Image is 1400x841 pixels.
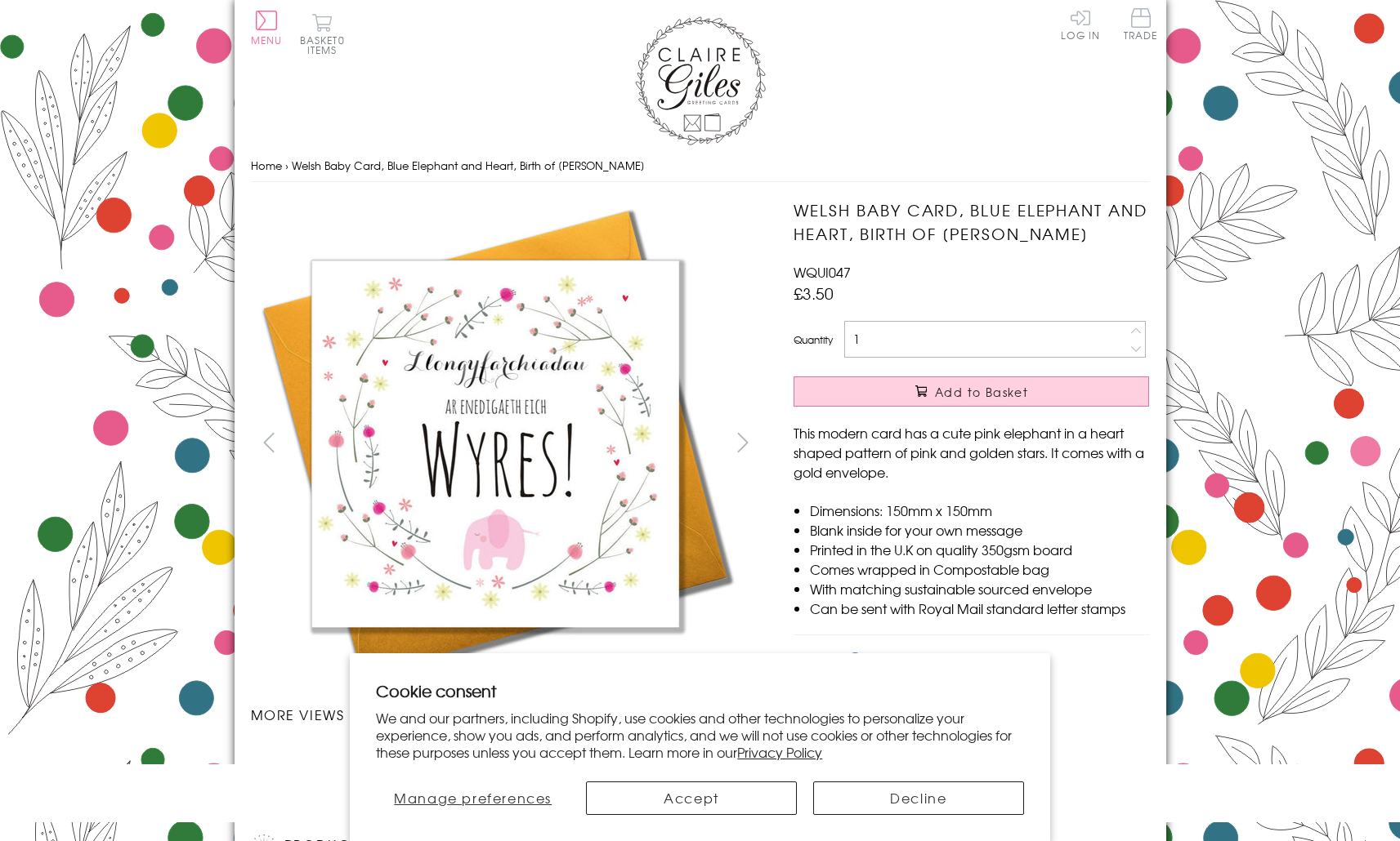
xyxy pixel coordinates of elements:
li: Dimensions: 150mm x 150mm [810,501,1149,520]
h3: More views [251,705,762,724]
span: Add to Basket [935,384,1028,400]
span: Manage preferences [394,788,552,808]
button: Accept [586,781,797,815]
button: next [724,424,761,461]
li: Blank inside for your own message [810,520,1149,540]
button: prev [251,424,288,461]
button: Menu [251,11,283,45]
img: Welsh Baby Card, Blue Elephant and Heart, Birth of Grandson [314,760,315,761]
li: With matching sustainable sourced envelope [810,579,1149,598]
img: Claire Giles Greetings Cards [635,16,766,145]
p: This modern card has a cute pink elephant in a heart shaped pattern of pink and golden stars. It ... [794,423,1149,482]
span: Trade [1124,8,1158,40]
button: Manage preferences [376,781,570,815]
a: Privacy Policy [737,742,822,762]
button: Add to Basket [794,376,1149,407]
h2: Cookie consent [376,679,1024,702]
li: Comes wrapped in Compostable bag [810,559,1149,579]
a: Log In [1061,8,1100,40]
ul: Carousel Pagination [251,741,762,776]
span: › [285,158,288,173]
li: Can be sent with Royal Mail standard letter stamps [810,598,1149,618]
button: Basket0 items [300,13,345,55]
li: Carousel Page 1 (Current Slide) [251,741,378,776]
span: 0 items [307,33,345,57]
a: Home [251,158,282,173]
p: We and our partners, including Shopify, use cookies and other technologies to personalize your ex... [376,710,1024,760]
h1: Welsh Baby Card, Blue Elephant and Heart, Birth of [PERSON_NAME] [794,198,1149,246]
span: £3.50 [794,282,834,305]
nav: breadcrumbs [251,149,1150,183]
span: Welsh Baby Card, Blue Elephant and Heart, Birth of [PERSON_NAME] [292,158,645,173]
a: Trade [1124,8,1158,43]
button: Decline [813,781,1024,815]
li: Printed in the U.K on quality 350gsm board [810,540,1149,559]
label: Quantity [794,332,833,347]
span: Menu [251,33,283,47]
span: WQUI047 [794,262,851,282]
img: Welsh Baby Card, Blue Elephant and Heart, Birth of Grandson [251,198,741,688]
